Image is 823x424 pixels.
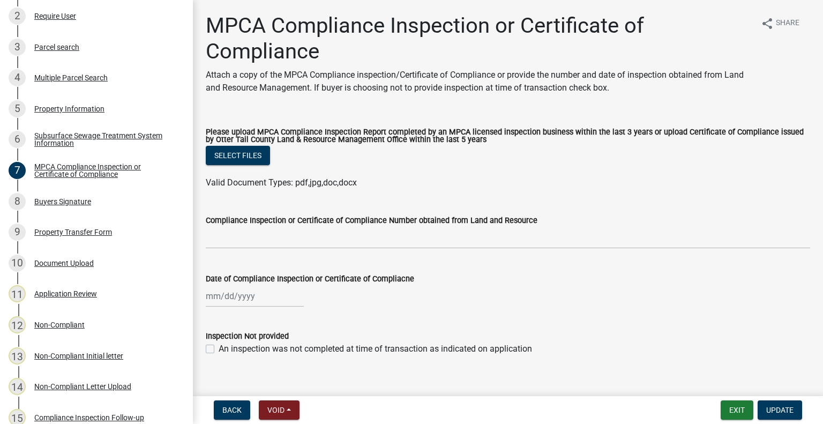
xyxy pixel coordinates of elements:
label: Inspection Not provided [206,333,289,340]
label: Please upload MPCA Compliance Inspection Report completed by an MPCA licensed inspection business... [206,129,810,144]
span: Void [267,406,285,414]
div: 8 [9,193,26,210]
span: Share [776,17,799,30]
span: Back [222,406,242,414]
div: 12 [9,316,26,333]
button: Void [259,400,300,420]
span: Update [766,406,794,414]
div: Non-Compliant Letter Upload [34,383,131,390]
div: Multiple Parcel Search [34,74,108,81]
div: Subsurface Sewage Treatment System Information [34,132,176,147]
input: mm/dd/yyyy [206,285,304,307]
button: shareShare [752,13,808,34]
div: 7 [9,162,26,179]
button: Select files [206,146,270,165]
div: 10 [9,255,26,272]
div: Buyers Signature [34,198,91,205]
div: Non-Compliant [34,321,85,329]
i: share [761,17,774,30]
div: 2 [9,8,26,25]
div: Compliance Inspection Follow-up [34,414,144,421]
button: Update [758,400,802,420]
p: Attach a copy of the MPCA Compliance inspection/Certificate of Compliance or provide the number a... [206,69,752,94]
div: 13 [9,347,26,365]
div: Require User [34,12,76,20]
h1: MPCA Compliance Inspection or Certificate of Compliance [206,13,752,64]
button: Back [214,400,250,420]
div: Non-Compliant Initial letter [34,352,123,360]
div: 6 [9,131,26,148]
div: 11 [9,285,26,302]
div: 9 [9,224,26,241]
div: Property Information [34,105,104,113]
div: 4 [9,69,26,86]
div: 14 [9,378,26,395]
label: Compliance Inspection or Certificate of Compliance Number obtained from Land and Resource [206,217,537,225]
label: Date of Compliance Inspection or Certificate of Compliacne [206,276,414,283]
div: Parcel search [34,43,79,51]
div: 5 [9,100,26,117]
div: 3 [9,39,26,56]
div: MPCA Compliance Inspection or Certificate of Compliance [34,163,176,178]
div: Document Upload [34,259,94,267]
button: Exit [721,400,753,420]
div: Property Transfer Form [34,228,112,236]
div: Application Review [34,290,97,297]
span: Valid Document Types: pdf,jpg,doc,docx [206,177,357,188]
label: An inspection was not completed at time of transaction as indicated on application [219,343,532,355]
